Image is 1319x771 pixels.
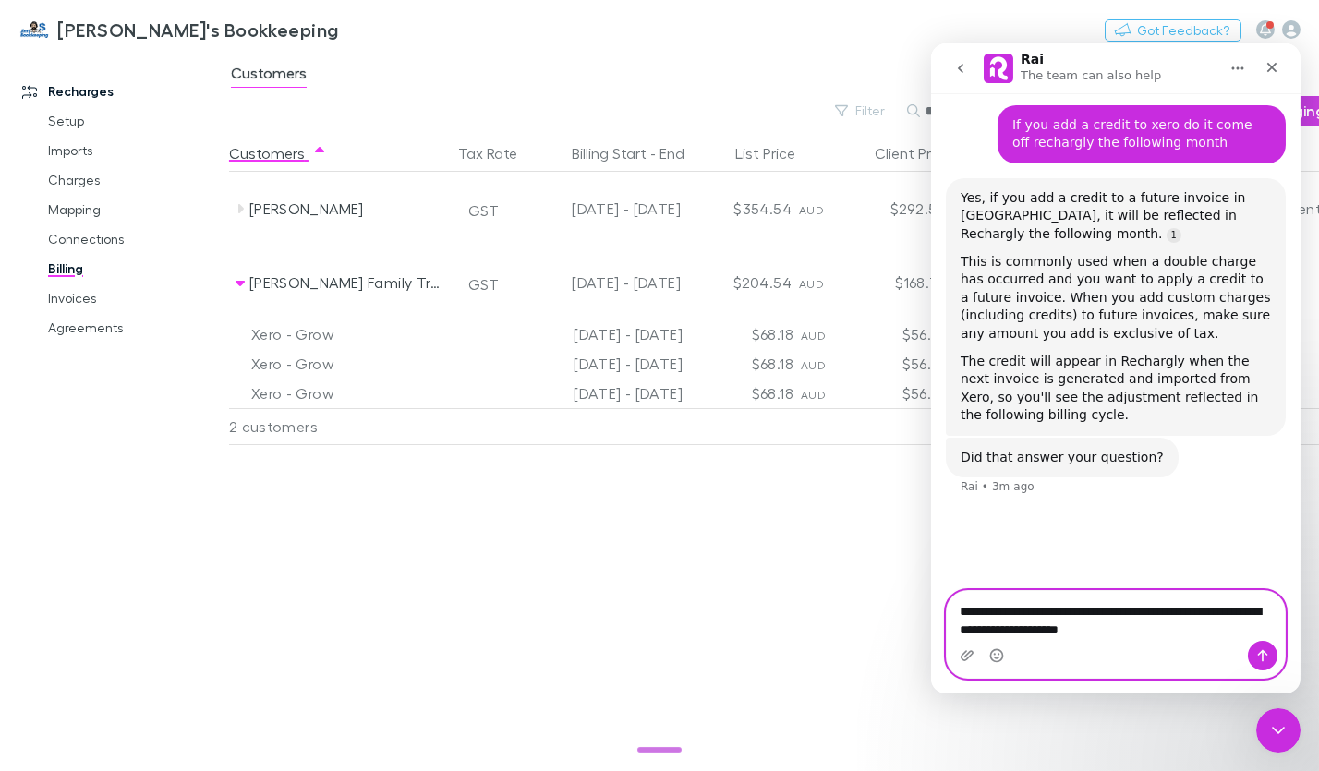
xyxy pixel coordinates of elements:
div: Xero - Grow [251,379,443,408]
button: GST [460,196,507,225]
a: Connections [30,224,239,254]
a: Setup [30,106,239,136]
div: $68.18 [690,349,801,379]
a: Invoices [30,283,239,313]
div: Xero - Grow [251,349,443,379]
div: $68.18 [690,319,801,349]
button: GST [460,270,507,299]
h3: [PERSON_NAME]'s Bookkeeping [57,18,338,41]
a: Recharges [4,77,239,106]
div: [PERSON_NAME] Family Trust [249,246,445,319]
div: $204.54 [688,246,799,319]
div: $56.25 [845,379,956,408]
div: $56.25 [845,319,956,349]
div: [DATE] - [DATE] [524,319,690,349]
div: [PERSON_NAME] [249,172,445,246]
span: AUD [801,388,826,402]
button: Got Feedback? [1105,19,1241,42]
div: Xero - Grow [251,319,443,349]
span: AUD [799,203,824,217]
a: Imports [30,136,239,165]
a: Agreements [30,313,239,343]
button: List Price [735,135,817,172]
div: $292.50 [843,172,954,246]
button: Client Price [875,135,973,172]
span: AUD [801,329,826,343]
div: $354.54 [688,172,799,246]
button: Billing Start - End [572,135,707,172]
iframe: Intercom live chat [931,43,1301,693]
span: Customers [231,64,307,88]
a: Billing [30,254,239,283]
div: [DATE] - [DATE] [529,246,681,319]
a: Mapping [30,195,239,224]
a: Charges [30,165,239,195]
button: Filter [826,100,896,122]
div: [DATE] - [DATE] [529,172,681,246]
div: [DATE] - [DATE] [524,349,690,379]
div: [DATE] - [DATE] [524,379,690,408]
div: $168.75 [843,246,954,319]
div: 2 customers [229,408,451,445]
img: Jim's Bookkeeping's Logo [18,18,50,41]
button: Tax Rate [458,135,539,172]
button: Customers [229,135,327,172]
span: AUD [801,358,826,372]
a: [PERSON_NAME]'s Bookkeeping [7,7,350,52]
span: AUD [799,277,824,291]
div: $68.18 [690,379,801,408]
div: $56.25 [845,349,956,379]
iframe: Intercom live chat [1256,708,1301,753]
